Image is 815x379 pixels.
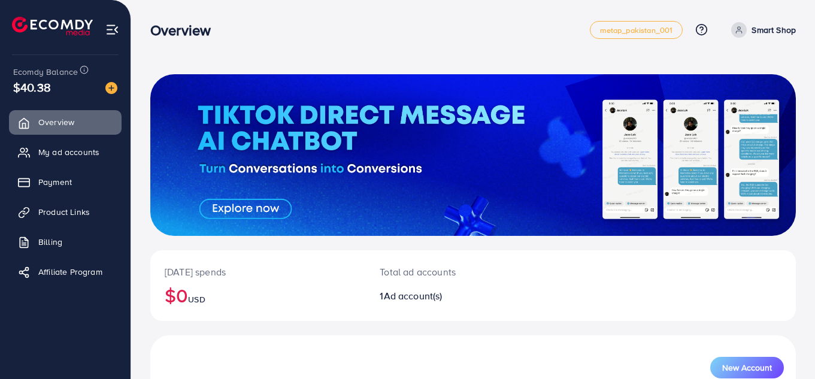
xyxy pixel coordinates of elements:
[380,290,513,302] h2: 1
[9,110,122,134] a: Overview
[38,266,102,278] span: Affiliate Program
[9,140,122,164] a: My ad accounts
[590,21,683,39] a: metap_pakistan_001
[38,206,90,218] span: Product Links
[13,66,78,78] span: Ecomdy Balance
[188,293,205,305] span: USD
[105,82,117,94] img: image
[600,26,673,34] span: metap_pakistan_001
[38,116,74,128] span: Overview
[165,284,351,307] h2: $0
[105,23,119,37] img: menu
[710,357,784,378] button: New Account
[722,363,772,372] span: New Account
[9,170,122,194] a: Payment
[38,176,72,188] span: Payment
[9,260,122,284] a: Affiliate Program
[13,78,51,96] span: $40.38
[380,265,513,279] p: Total ad accounts
[165,265,351,279] p: [DATE] spends
[752,23,796,37] p: Smart Shop
[12,17,93,35] img: logo
[384,289,443,302] span: Ad account(s)
[726,22,796,38] a: Smart Shop
[38,236,62,248] span: Billing
[38,146,99,158] span: My ad accounts
[9,200,122,224] a: Product Links
[9,230,122,254] a: Billing
[150,22,220,39] h3: Overview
